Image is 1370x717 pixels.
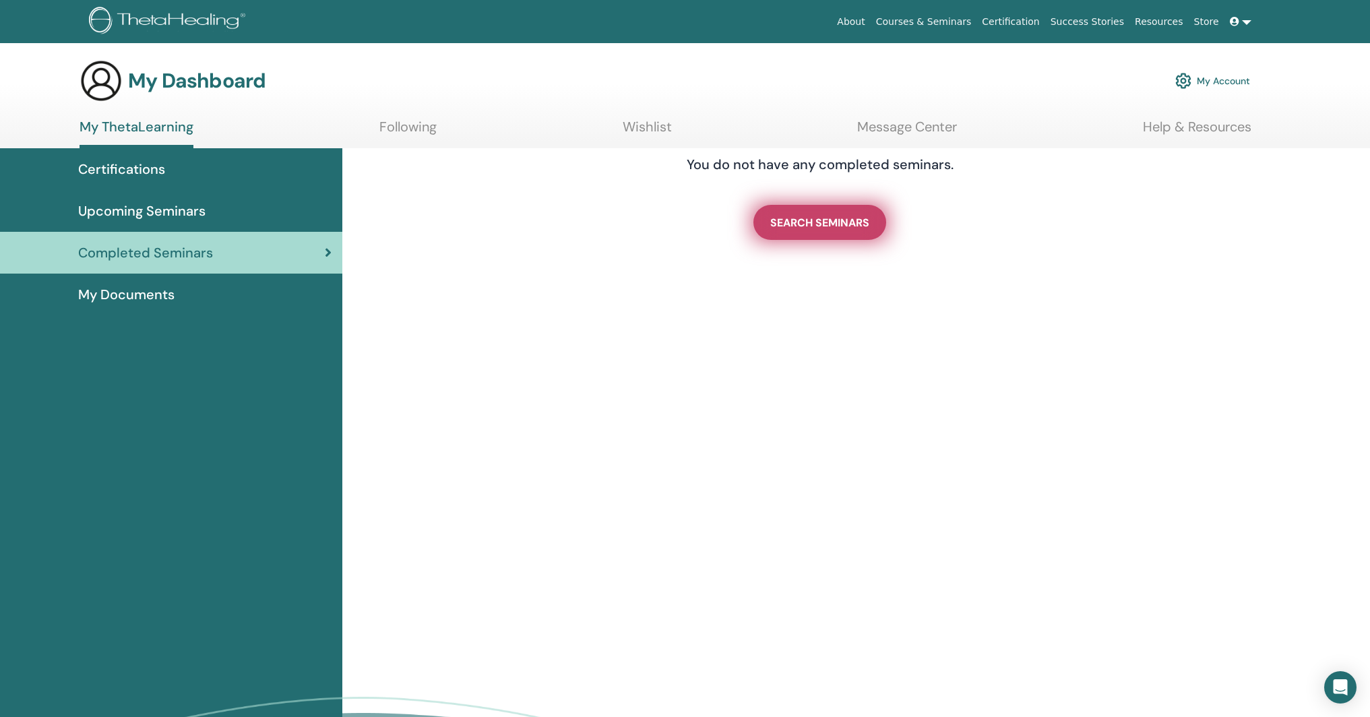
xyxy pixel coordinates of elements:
a: Certification [976,9,1045,34]
a: My ThetaLearning [80,119,193,148]
span: Certifications [78,159,165,179]
h3: My Dashboard [128,69,266,93]
a: Message Center [857,119,957,145]
a: Help & Resources [1143,119,1251,145]
a: Resources [1129,9,1189,34]
img: cog.svg [1175,69,1191,92]
a: Wishlist [623,119,672,145]
a: Courses & Seminars [871,9,977,34]
div: Open Intercom Messenger [1324,671,1357,704]
span: My Documents [78,284,175,305]
span: Upcoming Seminars [78,201,206,221]
a: Store [1189,9,1224,34]
a: About [832,9,870,34]
a: Success Stories [1045,9,1129,34]
img: generic-user-icon.jpg [80,59,123,102]
a: Following [379,119,437,145]
h4: You do not have any completed seminars. [608,156,1032,173]
a: My Account [1175,66,1250,96]
span: Completed Seminars [78,243,213,263]
img: logo.png [89,7,250,37]
a: SEARCH SEMINARS [753,205,886,240]
span: SEARCH SEMINARS [770,216,869,230]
